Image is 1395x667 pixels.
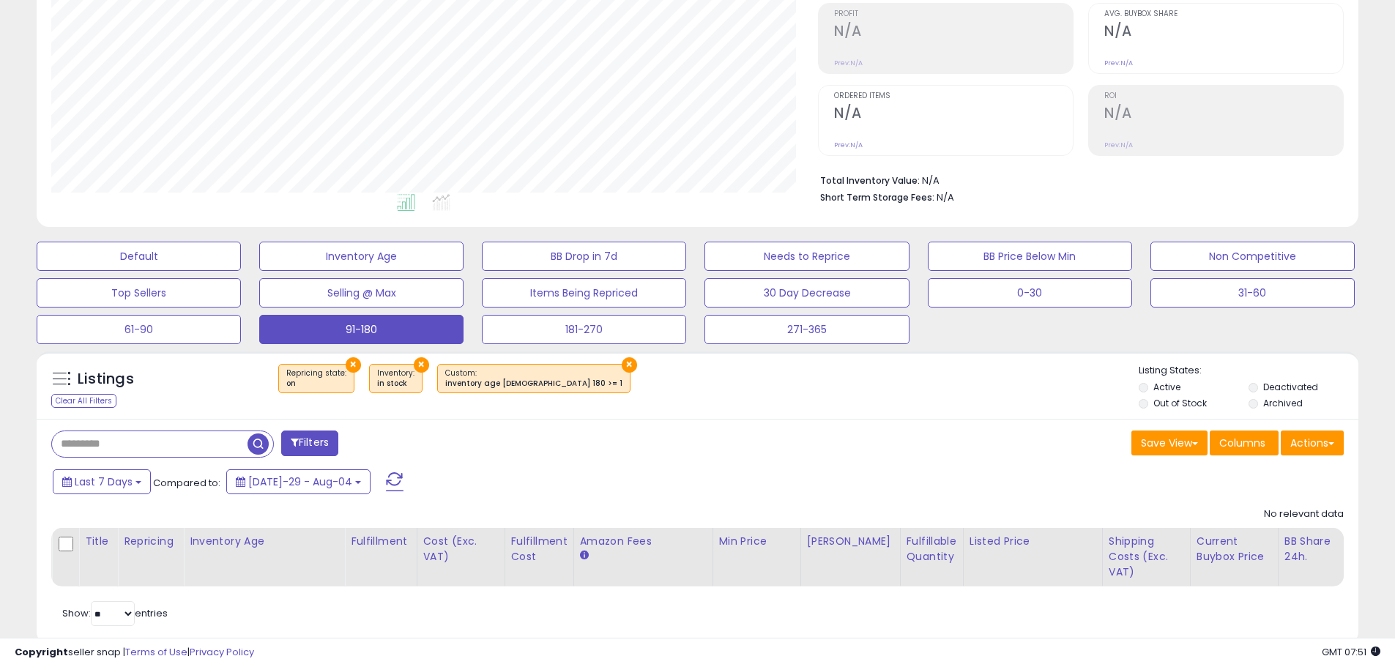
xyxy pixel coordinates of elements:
div: Amazon Fees [580,534,707,549]
div: Fulfillment Cost [511,534,568,564]
button: × [414,357,429,373]
div: Listed Price [970,534,1096,549]
button: 31-60 [1150,278,1355,308]
div: Shipping Costs (Exc. VAT) [1109,534,1184,580]
label: Active [1153,381,1180,393]
button: 181-270 [482,315,686,344]
span: ROI [1104,92,1343,100]
small: Prev: N/A [834,59,863,67]
small: Amazon Fees. [580,549,589,562]
span: 2025-08-12 07:51 GMT [1322,645,1380,659]
button: Default [37,242,241,271]
span: Ordered Items [834,92,1073,100]
span: Compared to: [153,476,220,490]
button: Needs to Reprice [704,242,909,271]
div: No relevant data [1264,507,1344,521]
button: Selling @ Max [259,278,464,308]
div: Title [85,534,111,549]
b: Total Inventory Value: [820,174,920,187]
div: Min Price [719,534,795,549]
button: Non Competitive [1150,242,1355,271]
span: Columns [1219,436,1265,450]
span: Repricing state : [286,368,346,390]
h2: N/A [834,23,1073,42]
label: Deactivated [1263,381,1318,393]
span: Custom: [445,368,622,390]
button: 0-30 [928,278,1132,308]
span: Profit [834,10,1073,18]
div: Clear All Filters [51,394,116,408]
div: inventory age [DEMOGRAPHIC_DATA] 180 >= 1 [445,379,622,389]
span: N/A [937,190,954,204]
div: seller snap | | [15,646,254,660]
span: Last 7 Days [75,474,133,489]
span: Inventory : [377,368,414,390]
small: Prev: N/A [1104,141,1133,149]
div: BB Share 24h. [1284,534,1338,564]
span: Avg. Buybox Share [1104,10,1343,18]
div: in stock [377,379,414,389]
button: 271-365 [704,315,909,344]
div: Inventory Age [190,534,338,549]
button: Actions [1281,431,1344,455]
small: Prev: N/A [834,141,863,149]
div: Repricing [124,534,177,549]
div: on [286,379,346,389]
h2: N/A [834,105,1073,124]
label: Archived [1263,397,1303,409]
div: Fulfillment [351,534,410,549]
a: Terms of Use [125,645,187,659]
div: Fulfillable Quantity [907,534,957,564]
button: Top Sellers [37,278,241,308]
p: Listing States: [1139,364,1358,378]
span: Show: entries [62,606,168,620]
li: N/A [820,171,1333,188]
button: × [622,357,637,373]
small: Prev: N/A [1104,59,1133,67]
button: × [346,357,361,373]
button: 30 Day Decrease [704,278,909,308]
button: Filters [281,431,338,456]
button: BB Price Below Min [928,242,1132,271]
label: Out of Stock [1153,397,1207,409]
button: 91-180 [259,315,464,344]
span: [DATE]-29 - Aug-04 [248,474,352,489]
button: BB Drop in 7d [482,242,686,271]
button: Last 7 Days [53,469,151,494]
button: Save View [1131,431,1208,455]
div: Current Buybox Price [1197,534,1272,564]
div: [PERSON_NAME] [807,534,894,549]
h5: Listings [78,369,134,390]
h2: N/A [1104,105,1343,124]
button: [DATE]-29 - Aug-04 [226,469,371,494]
button: Inventory Age [259,242,464,271]
button: 61-90 [37,315,241,344]
h2: N/A [1104,23,1343,42]
b: Short Term Storage Fees: [820,191,934,204]
div: Cost (Exc. VAT) [423,534,499,564]
strong: Copyright [15,645,68,659]
a: Privacy Policy [190,645,254,659]
button: Columns [1210,431,1279,455]
button: Items Being Repriced [482,278,686,308]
